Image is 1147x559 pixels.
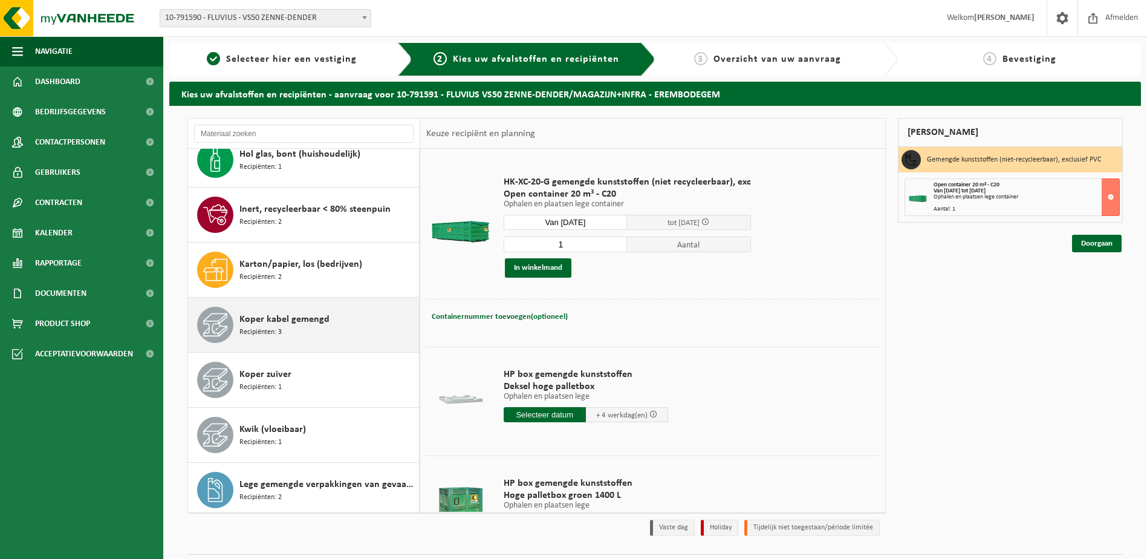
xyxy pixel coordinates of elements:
span: Recipiënten: 2 [239,217,282,228]
a: 1Selecteer hier een vestiging [175,52,388,67]
button: Kwik (vloeibaar) Recipiënten: 1 [188,408,420,463]
div: Aantal: 1 [934,206,1119,212]
button: Lege gemengde verpakkingen van gevaarlijke stoffen Recipiënten: 2 [188,463,420,518]
span: Kalender [35,218,73,248]
button: Koper zuiver Recipiënten: 1 [188,353,420,408]
a: Doorgaan [1072,235,1122,252]
span: Contracten [35,188,82,218]
span: Product Shop [35,309,90,339]
span: Containernummer toevoegen(optioneel) [432,313,568,321]
span: Recipiënten: 2 [239,492,282,503]
button: In winkelmand [505,258,571,278]
button: Koper kabel gemengd Recipiënten: 3 [188,298,420,353]
strong: Van [DATE] tot [DATE] [934,188,986,194]
span: Recipiënten: 3 [239,327,282,338]
button: Hol glas, bont (huishoudelijk) Recipiënten: 1 [188,132,420,188]
span: Open container 20 m³ - C20 [934,181,999,188]
h3: Gemengde kunststoffen (niet-recycleerbaar), exclusief PVC [927,150,1101,169]
span: HP box gemengde kunststoffen [504,477,668,489]
span: Recipiënten: 1 [239,382,282,393]
div: [PERSON_NAME] [898,118,1123,147]
p: Ophalen en plaatsen lege [504,393,668,401]
span: Karton/papier, los (bedrijven) [239,257,362,272]
span: Recipiënten: 2 [239,272,282,283]
span: Bevestiging [1002,54,1056,64]
span: Gebruikers [35,157,80,188]
span: Overzicht van uw aanvraag [713,54,841,64]
button: Inert, recycleerbaar < 80% steenpuin Recipiënten: 2 [188,188,420,243]
span: Recipiënten: 1 [239,162,282,173]
span: Koper zuiver [239,367,291,382]
button: Containernummer toevoegen(optioneel) [431,309,569,325]
input: Selecteer datum [504,215,628,230]
span: Inert, recycleerbaar < 80% steenpuin [239,202,391,217]
span: Dashboard [35,67,80,97]
div: Keuze recipiënt en planning [420,119,541,149]
input: Materiaal zoeken [194,125,414,143]
span: Open container 20 m³ - C20 [504,188,751,200]
span: 1 [207,52,220,65]
span: Bedrijfsgegevens [35,97,106,127]
h2: Kies uw afvalstoffen en recipiënten - aanvraag voor 10-791591 - FLUVIUS VS50 ZENNE-DENDER/MAGAZIJ... [169,82,1141,105]
span: HK-XC-20-G gemengde kunststoffen (niet recycleerbaar), exc [504,176,751,188]
span: tot [DATE] [668,219,700,227]
span: Lege gemengde verpakkingen van gevaarlijke stoffen [239,477,416,492]
span: 2 [434,52,447,65]
p: Ophalen en plaatsen lege [504,502,668,510]
span: 3 [694,52,707,65]
span: Navigatie [35,36,73,67]
li: Holiday [701,520,738,536]
span: Selecteer hier een vestiging [226,54,357,64]
span: Kwik (vloeibaar) [239,422,306,437]
span: Contactpersonen [35,127,105,157]
strong: [PERSON_NAME] [974,13,1035,22]
span: Hoge palletbox groen 1400 L [504,489,668,502]
span: 10-791590 - FLUVIUS - VS50 ZENNE-DENDER [160,9,371,27]
span: 4 [983,52,996,65]
span: Acceptatievoorwaarden [35,339,133,369]
span: HP box gemengde kunststoffen [504,368,668,381]
span: Deksel hoge palletbox [504,381,668,393]
span: Kies uw afvalstoffen en recipiënten [453,54,619,64]
button: Karton/papier, los (bedrijven) Recipiënten: 2 [188,243,420,298]
span: Documenten [35,278,86,309]
span: Koper kabel gemengd [239,312,330,327]
p: Ophalen en plaatsen lege container [504,200,751,209]
span: 10-791590 - FLUVIUS - VS50 ZENNE-DENDER [160,10,371,27]
span: Aantal [627,237,751,252]
div: Ophalen en plaatsen lege container [934,194,1119,200]
li: Vaste dag [650,520,695,536]
input: Selecteer datum [504,407,586,422]
span: Hol glas, bont (huishoudelijk) [239,147,360,162]
span: + 4 werkdag(en) [596,411,648,419]
li: Tijdelijk niet toegestaan/période limitée [744,520,880,536]
span: Rapportage [35,248,82,278]
span: Recipiënten: 1 [239,437,282,448]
